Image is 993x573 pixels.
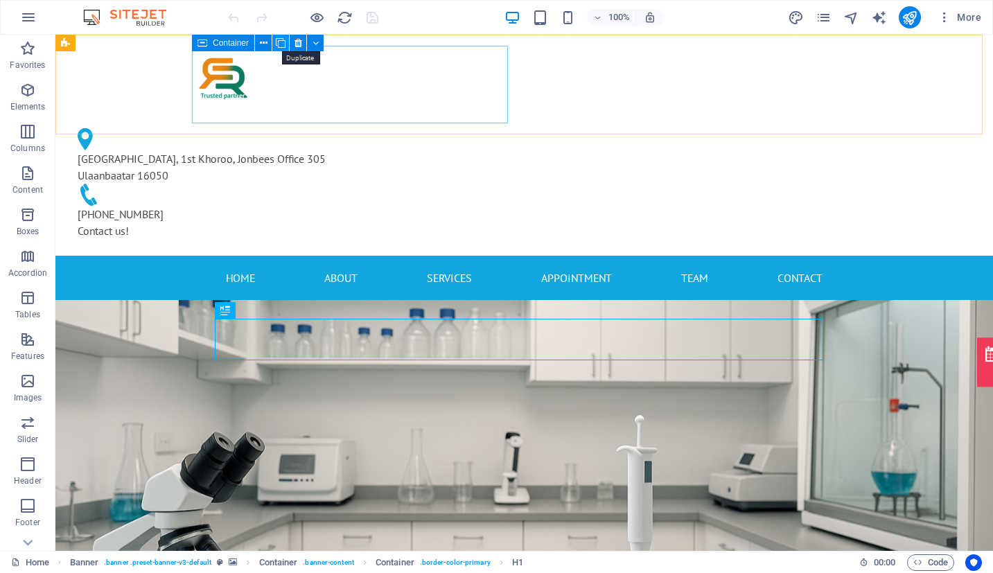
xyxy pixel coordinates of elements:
[213,39,249,47] span: Container
[17,434,39,445] p: Slider
[816,10,832,26] i: Pages (Ctrl+Alt+S)
[10,101,46,112] p: Elements
[229,558,237,566] i: This element contains a background
[938,10,981,24] span: More
[843,9,860,26] button: navigator
[871,10,887,26] i: AI Writer
[17,226,39,237] p: Boxes
[11,554,49,571] a: Click to cancel selection. Double-click to open Pages
[14,392,42,403] p: Images
[420,554,491,571] span: . border-color-primary
[788,9,805,26] button: design
[816,9,832,26] button: pages
[11,351,44,362] p: Features
[884,557,886,567] span: :
[859,554,896,571] h6: Session time
[70,554,524,571] nav: breadcrumb
[70,554,99,571] span: Click to select. Double-click to edit
[843,10,859,26] i: Navigator
[337,10,353,26] i: Reload page
[907,554,954,571] button: Code
[10,60,45,71] p: Favorites
[932,6,987,28] button: More
[80,9,184,26] img: Editor Logo
[10,143,45,154] p: Columns
[871,9,888,26] button: text_generator
[587,9,636,26] button: 100%
[104,554,211,571] span: . banner .preset-banner-v3-default
[308,9,325,26] button: Click here to leave preview mode and continue editing
[12,184,43,195] p: Content
[336,9,353,26] button: reload
[965,554,982,571] button: Usercentrics
[8,267,47,279] p: Accordion
[788,10,804,26] i: Design (Ctrl+Alt+Y)
[15,517,40,528] p: Footer
[15,309,40,320] p: Tables
[902,10,917,26] i: Publish
[376,554,414,571] span: Click to select. Double-click to edit
[644,11,656,24] i: On resize automatically adjust zoom level to fit chosen device.
[303,554,353,571] span: . banner-content
[259,554,298,571] span: Click to select. Double-click to edit
[608,9,630,26] h6: 100%
[913,554,948,571] span: Code
[512,554,523,571] span: Click to select. Double-click to edit
[282,51,320,64] mark: Duplicate
[217,558,223,566] i: This element is a customizable preset
[874,554,895,571] span: 00 00
[14,475,42,486] p: Header
[899,6,921,28] button: publish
